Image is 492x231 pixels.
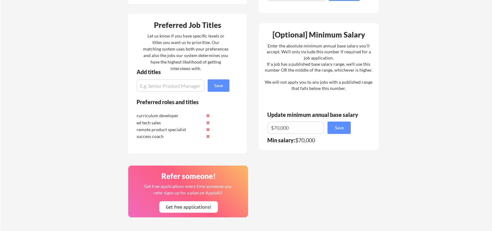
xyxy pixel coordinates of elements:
div: Preferred roles and titles [137,99,221,105]
input: E.g. $100,000 [268,122,324,134]
input: E.g. Senior Product Manager [137,79,204,92]
button: Save [327,122,351,134]
div: curriculum developer [137,113,202,119]
div: [Optional] Minimum Salary [261,31,377,38]
div: Enter the absolute minimum annual base salary you'll accept. We'll only include this number if re... [265,43,372,91]
div: remote product specialist [137,127,202,133]
div: Let us know if you have specific levels or titles you want us to prioritize. Our matching system ... [143,33,228,72]
div: Add titles [137,69,224,75]
button: Save [208,79,229,92]
div: ed tech sales [137,120,202,126]
div: $70,000 [267,137,355,143]
strong: Min salary: [267,137,295,144]
button: Get free applications! [159,201,218,213]
div: Preferred Job Titles [130,21,245,29]
div: Refer someone! [131,172,246,180]
div: success coach [137,133,202,140]
div: Update minimum annual base salary [267,112,360,118]
div: Get free applications every time someone you refer signs up for a plan on ApplyAll [143,183,232,196]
